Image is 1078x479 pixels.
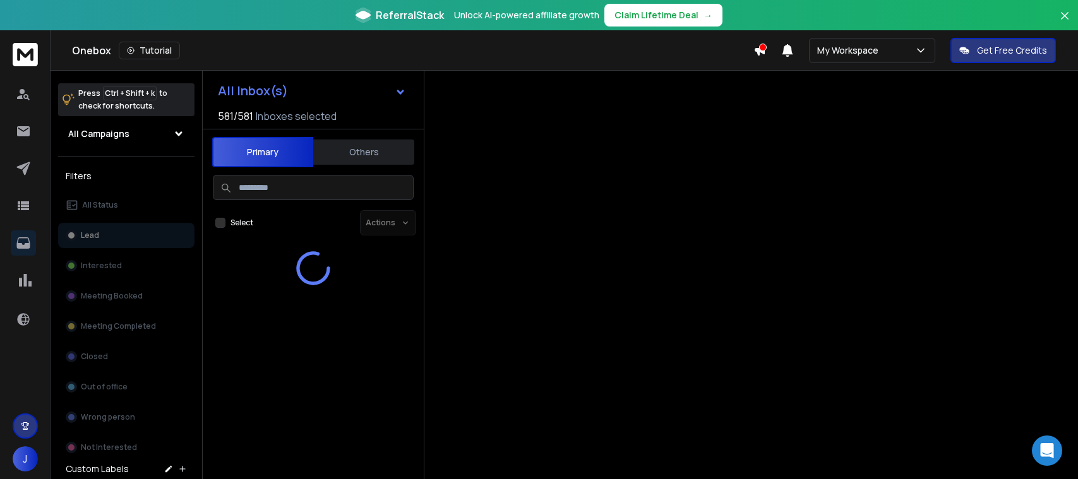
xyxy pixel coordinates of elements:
h1: All Inbox(s) [218,85,288,97]
button: Get Free Credits [950,38,1056,63]
p: Get Free Credits [977,44,1047,57]
button: All Campaigns [58,121,195,146]
span: Ctrl + Shift + k [103,86,157,100]
button: All Inbox(s) [208,78,416,103]
h3: Filters [58,167,195,185]
label: Select [231,218,253,228]
h1: All Campaigns [68,127,129,140]
h3: Custom Labels [66,463,129,475]
div: Onebox [72,42,753,59]
span: 581 / 581 [218,109,253,124]
span: ReferralStack [376,8,444,23]
h3: Inboxes selected [256,109,337,124]
button: Others [313,138,414,166]
span: → [704,9,712,21]
button: Close banner [1057,8,1073,38]
button: Claim Lifetime Deal→ [604,4,722,27]
button: J [13,446,38,471]
p: My Workspace [817,44,883,57]
button: Tutorial [119,42,180,59]
p: Press to check for shortcuts. [78,87,167,112]
div: Open Intercom Messenger [1032,435,1062,466]
button: Primary [212,137,313,167]
p: Unlock AI-powered affiliate growth [454,9,599,21]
